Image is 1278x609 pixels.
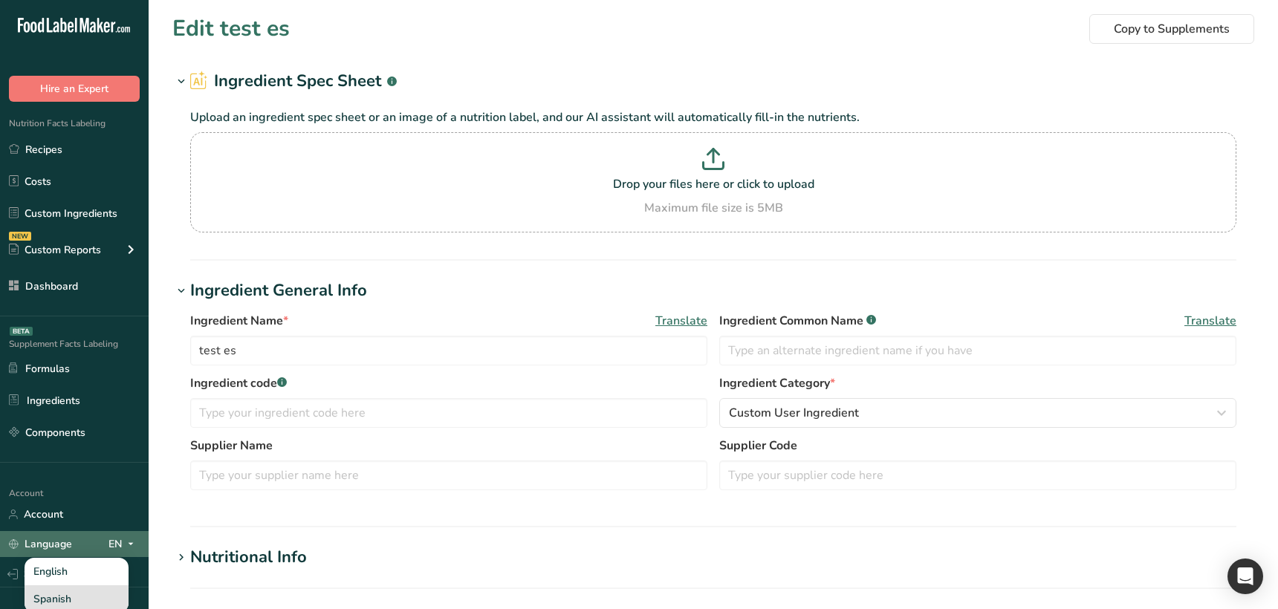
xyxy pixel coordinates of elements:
input: Type your ingredient name here [190,336,707,365]
p: Drop your files here or click to upload [194,175,1233,193]
input: Type an alternate ingredient name if you have [719,336,1236,365]
span: Copy to Supplements [1114,20,1230,38]
a: Language [9,531,72,557]
span: Translate [1184,312,1236,330]
span: Ingredient Name [190,312,288,330]
span: Custom User Ingredient [729,404,859,422]
label: Supplier Code [719,437,1236,455]
div: Ingredient General Info [190,279,367,303]
h1: Edit test es [172,12,290,45]
input: Type your ingredient code here [190,398,707,428]
label: Ingredient code [190,374,707,392]
p: Upload an ingredient spec sheet or an image of a nutrition label, and our AI assistant will autom... [190,108,1236,126]
button: Copy to Supplements [1089,14,1254,44]
div: EN [108,535,140,553]
label: Supplier Name [190,437,707,455]
div: Nutritional Info [190,545,307,570]
div: English [25,558,129,585]
div: Custom Reports [9,242,101,258]
div: Open Intercom Messenger [1227,558,1263,594]
label: Ingredient Category [719,374,1236,392]
input: Type your supplier code here [719,460,1236,490]
div: BETA [10,327,33,336]
div: Maximum file size is 5MB [194,199,1233,217]
button: Hire an Expert [9,76,140,102]
input: Type your supplier name here [190,460,707,490]
button: Custom User Ingredient [719,398,1236,428]
span: Ingredient Common Name [719,312,876,330]
h2: Ingredient Spec Sheet [190,69,397,94]
div: NEW [9,232,31,241]
span: Translate [655,312,707,330]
